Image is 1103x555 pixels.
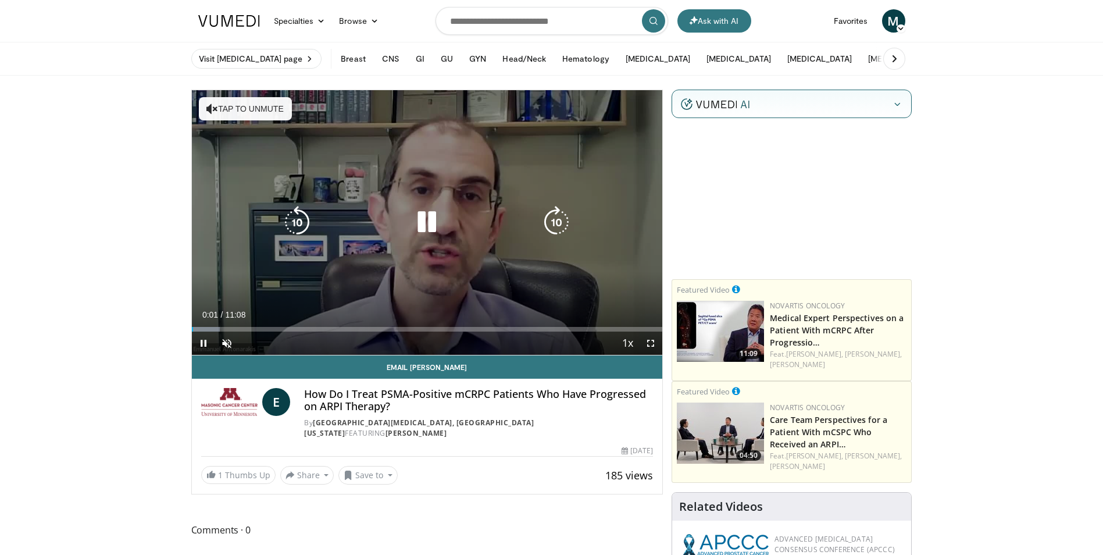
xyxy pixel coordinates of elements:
a: 11:09 [677,301,764,362]
button: Fullscreen [639,332,662,355]
a: 04:50 [677,403,764,464]
div: By FEATURING [304,418,653,439]
button: [MEDICAL_DATA] [861,47,940,70]
div: Progress Bar [192,327,663,332]
a: Browse [332,9,385,33]
span: / [221,310,223,319]
span: 11:09 [736,348,761,359]
a: [PERSON_NAME], [845,349,902,359]
a: Medical Expert Perspectives on a Patient With mCRPC After Progressio… [770,312,904,348]
span: 0:01 [202,310,218,319]
button: GI [409,47,431,70]
button: Head/Neck [495,47,553,70]
iframe: Advertisement [705,127,879,272]
span: 11:08 [225,310,245,319]
button: Unmute [215,332,238,355]
small: Featured Video [677,386,730,397]
a: [PERSON_NAME], [786,349,843,359]
img: vumedi-ai-logo.v2.svg [681,98,749,110]
button: [MEDICAL_DATA] [780,47,859,70]
button: GYN [462,47,493,70]
a: [GEOGRAPHIC_DATA][MEDICAL_DATA], [GEOGRAPHIC_DATA][US_STATE] [304,418,534,438]
a: [PERSON_NAME] [770,360,825,369]
small: Featured Video [677,284,730,295]
a: M [882,9,905,33]
button: GU [434,47,460,70]
button: Playback Rate [616,332,639,355]
button: Ask with AI [677,9,751,33]
div: Feat. [770,451,906,472]
span: 1 [218,469,223,481]
a: E [262,388,290,416]
button: [MEDICAL_DATA] [619,47,697,70]
a: Novartis Oncology [770,301,845,311]
a: Advanced [MEDICAL_DATA] Consensus Conference (APCCC) [774,534,895,554]
a: [PERSON_NAME], [786,451,843,461]
div: [DATE] [622,446,653,456]
span: Comments 0 [191,522,663,538]
img: VuMedi Logo [198,15,260,27]
h4: Related Videos [679,500,763,514]
button: Tap to unmute [199,97,292,120]
button: Pause [192,332,215,355]
button: Share [280,466,334,485]
img: 918109e9-db38-4028-9578-5f15f4cfacf3.jpg.150x105_q85_crop-smart_upscale.jpg [677,301,764,362]
button: Breast [334,47,372,70]
a: [PERSON_NAME], [845,451,902,461]
a: Favorites [827,9,875,33]
img: cad44f18-58c5-46ed-9b0e-fe9214b03651.jpg.150x105_q85_crop-smart_upscale.jpg [677,403,764,464]
span: 04:50 [736,450,761,461]
a: Specialties [267,9,333,33]
h4: How Do I Treat PSMA-Positive mCRPC Patients Who Have Progressed on ARPI Therapy? [304,388,653,413]
button: [MEDICAL_DATA] [699,47,778,70]
input: Search topics, interventions [436,7,668,35]
div: Feat. [770,349,906,370]
button: CNS [375,47,406,70]
a: [PERSON_NAME] [385,428,447,438]
a: Care Team Perspectives for a Patient With mCSPC Who Received an ARPI… [770,414,887,450]
a: Novartis Oncology [770,403,845,412]
a: 1 Thumbs Up [201,466,276,484]
button: Save to [338,466,398,485]
button: Hematology [555,47,616,70]
span: 185 views [605,468,653,482]
img: Masonic Cancer Center, University of Minnesota [201,388,258,416]
a: Visit [MEDICAL_DATA] page [191,49,322,69]
a: Email [PERSON_NAME] [192,355,663,379]
video-js: Video Player [192,90,663,355]
a: [PERSON_NAME] [770,461,825,471]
